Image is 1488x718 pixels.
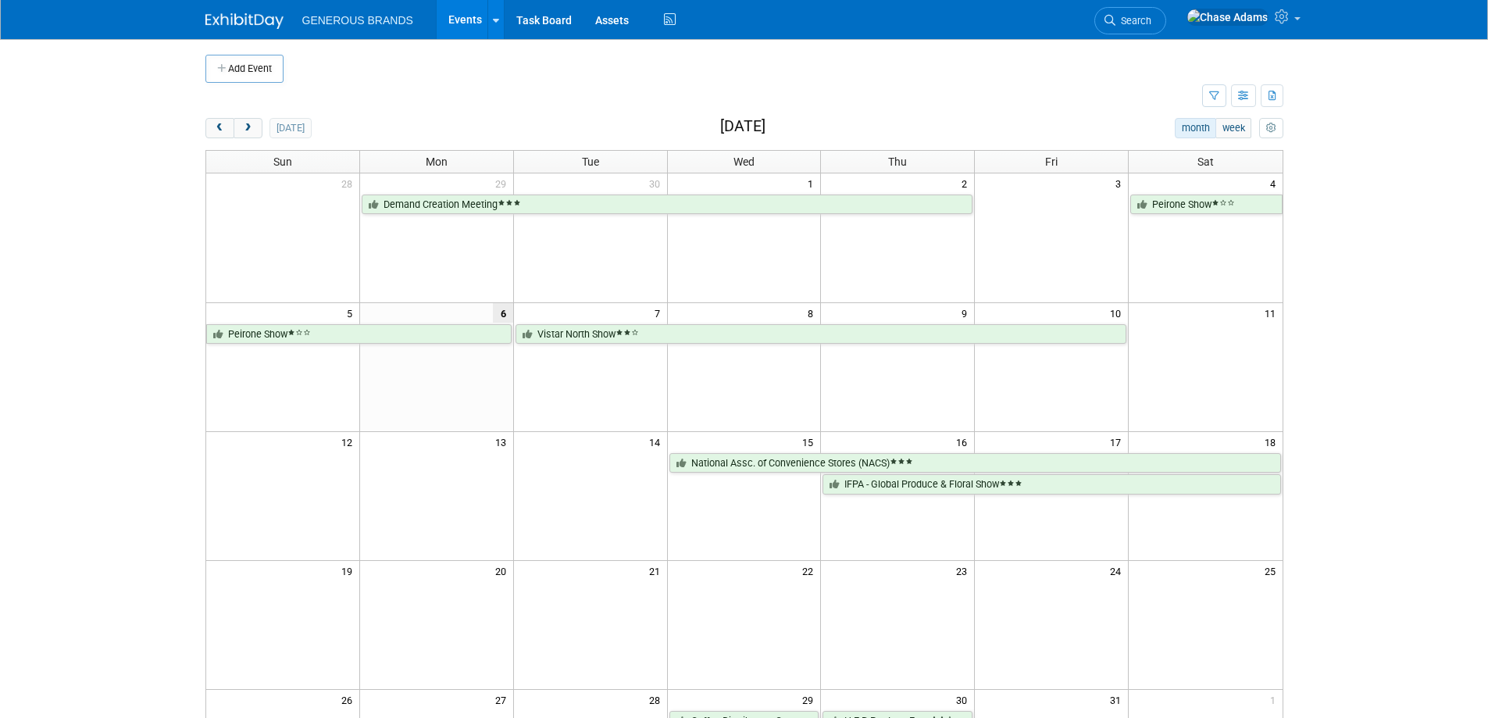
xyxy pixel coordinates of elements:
[493,303,513,323] span: 6
[806,173,820,193] span: 1
[206,324,512,345] a: Peirone Show
[653,303,667,323] span: 7
[340,173,359,193] span: 28
[648,173,667,193] span: 30
[1114,173,1128,193] span: 3
[1108,432,1128,452] span: 17
[494,561,513,580] span: 20
[733,155,755,168] span: Wed
[345,303,359,323] span: 5
[273,155,292,168] span: Sun
[955,561,974,580] span: 23
[801,561,820,580] span: 22
[426,155,448,168] span: Mon
[1186,9,1269,26] img: Chase Adams
[1115,15,1151,27] span: Search
[720,118,765,135] h2: [DATE]
[955,690,974,709] span: 30
[960,173,974,193] span: 2
[1108,303,1128,323] span: 10
[205,55,284,83] button: Add Event
[494,173,513,193] span: 29
[1269,690,1283,709] span: 1
[1130,195,1282,215] a: Peirone Show
[806,303,820,323] span: 8
[1215,118,1251,138] button: week
[1108,561,1128,580] span: 24
[582,155,599,168] span: Tue
[823,474,1280,495] a: IFPA - Global Produce & Floral Show
[494,690,513,709] span: 27
[205,118,234,138] button: prev
[340,561,359,580] span: 19
[1266,123,1276,134] i: Personalize Calendar
[362,195,972,215] a: Demand Creation Meeting
[340,690,359,709] span: 26
[801,690,820,709] span: 29
[1263,561,1283,580] span: 25
[888,155,907,168] span: Thu
[269,118,311,138] button: [DATE]
[1263,432,1283,452] span: 18
[1263,303,1283,323] span: 11
[1045,155,1058,168] span: Fri
[494,432,513,452] span: 13
[340,432,359,452] span: 12
[1197,155,1214,168] span: Sat
[648,561,667,580] span: 21
[1108,690,1128,709] span: 31
[1175,118,1216,138] button: month
[234,118,262,138] button: next
[801,432,820,452] span: 15
[669,453,1281,473] a: National Assc. of Convenience Stores (NACS)
[1259,118,1283,138] button: myCustomButton
[516,324,1126,345] a: Vistar North Show
[648,690,667,709] span: 28
[955,432,974,452] span: 16
[205,13,284,29] img: ExhibitDay
[648,432,667,452] span: 14
[1094,7,1166,34] a: Search
[302,14,413,27] span: GENEROUS BRANDS
[960,303,974,323] span: 9
[1269,173,1283,193] span: 4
